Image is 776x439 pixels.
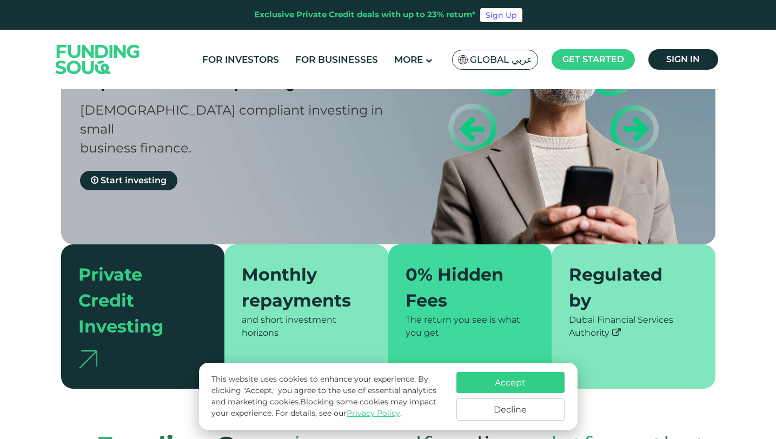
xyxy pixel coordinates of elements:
[406,314,535,340] div: The return you see is what you get
[211,374,445,419] p: This website uses cookies to enhance your experience. By clicking "Accept," you agree to the use ...
[80,171,177,190] a: Start investing
[211,397,436,418] span: Blocking some cookies may impact your experience.
[293,51,381,69] a: For Businesses
[254,9,476,21] div: Exclusive Private Credit deals with up to 23% return*
[569,262,685,314] div: Regulated by
[347,408,400,418] a: Privacy Policy
[406,262,522,314] div: 0% Hidden Fees
[242,262,358,314] div: Monthly repayments
[458,55,468,64] img: SA Flag
[648,49,718,70] a: Sign in
[480,8,522,22] a: Sign Up
[78,262,195,340] div: Private Credit Investing
[569,314,698,340] div: Dubai Financial Services Authority
[470,54,532,66] span: Global عربي
[456,372,565,393] button: Accept
[80,102,383,156] span: [DEMOGRAPHIC_DATA] compliant investing in small business finance.
[275,408,402,418] span: For details, see our .
[200,51,282,69] a: For Investors
[666,54,700,64] span: Sign in
[45,32,151,87] img: Logo
[562,54,624,64] span: Get started
[101,175,167,185] span: Start investing
[78,350,97,368] img: arrow
[394,54,423,65] span: More
[456,398,565,421] button: Decline
[242,314,371,340] div: and short investment horizons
